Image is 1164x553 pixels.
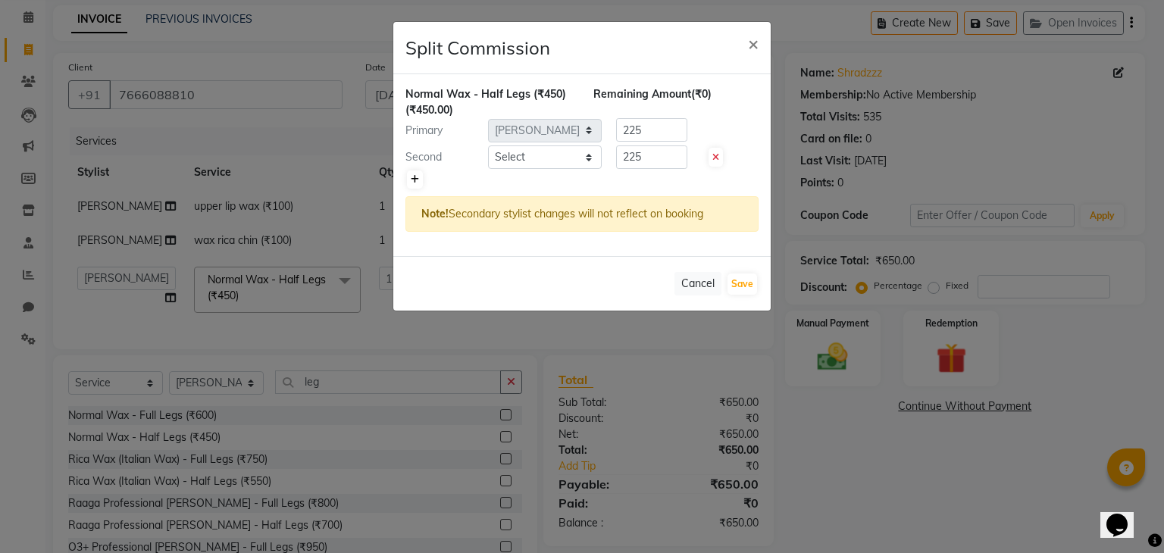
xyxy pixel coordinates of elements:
[405,196,759,232] div: Secondary stylist changes will not reflect on booking
[674,272,721,295] button: Cancel
[394,123,488,139] div: Primary
[727,273,757,295] button: Save
[421,207,449,220] strong: Note!
[736,22,771,64] button: Close
[405,34,550,61] h4: Split Commission
[691,87,712,101] span: (₹0)
[405,87,566,101] span: Normal Wax - Half Legs (₹450)
[405,103,453,117] span: (₹450.00)
[593,87,691,101] span: Remaining Amount
[748,32,759,55] span: ×
[394,149,488,165] div: Second
[1100,492,1149,538] iframe: chat widget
